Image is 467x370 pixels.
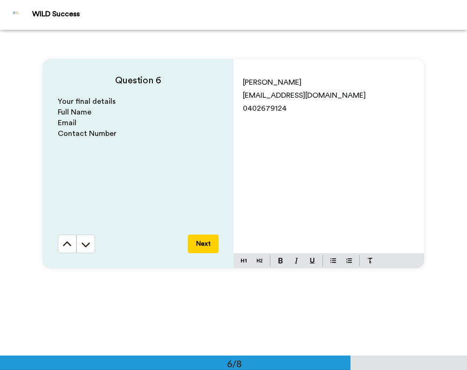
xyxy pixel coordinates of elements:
[58,119,76,127] span: Email
[243,92,366,99] span: [EMAIL_ADDRESS][DOMAIN_NAME]
[257,257,262,264] img: heading-two-block.svg
[32,10,467,19] div: WILD Success
[241,257,247,264] img: heading-one-block.svg
[330,257,336,264] img: bulleted-block.svg
[367,258,373,263] img: clear-format.svg
[58,130,117,137] span: Contact Number
[278,258,283,263] img: bold-mark.svg
[212,357,257,370] div: 6/8
[188,235,219,253] button: Next
[58,74,219,87] h4: Question 6
[243,105,287,112] span: 0402679124
[58,108,91,116] span: Full Name
[58,98,116,105] span: Your final details
[295,258,298,263] img: italic-mark.svg
[5,4,27,26] img: Profile Image
[346,257,352,264] img: numbered-block.svg
[309,258,315,263] img: underline-mark.svg
[243,79,302,86] span: [PERSON_NAME]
